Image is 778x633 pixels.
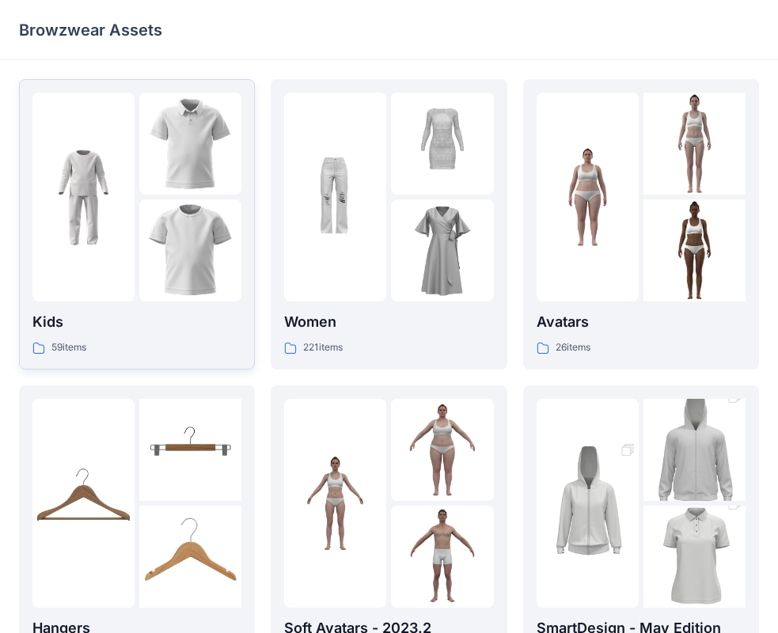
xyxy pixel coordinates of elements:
img: folder 3 [139,506,241,608]
img: folder 1 [32,452,135,554]
img: folder 1 [284,146,386,248]
img: folder 2 [391,399,493,501]
img: folder 1 [537,146,639,248]
img: folder 1 [284,452,386,554]
p: 221 items [303,339,343,356]
p: Women [284,311,493,333]
a: folder 1folder 2folder 3Women221items [271,79,507,370]
img: folder 1 [32,146,135,248]
p: Kids [32,311,241,333]
a: folder 1folder 2folder 3Kids59items [19,79,255,370]
img: folder 2 [139,399,241,501]
p: Avatars [537,311,746,333]
p: 59 items [51,339,86,356]
img: folder 3 [391,199,493,301]
p: Browzwear Assets [19,19,162,41]
a: folder 1folder 2folder 3Avatars26items [523,79,759,370]
img: folder 2 [643,93,746,195]
img: folder 3 [139,199,241,301]
img: folder 2 [139,93,241,195]
img: folder 1 [537,426,639,580]
img: folder 2 [643,373,746,527]
p: 26 items [556,339,590,356]
img: folder 3 [391,506,493,608]
img: folder 3 [643,199,746,301]
img: folder 2 [391,93,493,195]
